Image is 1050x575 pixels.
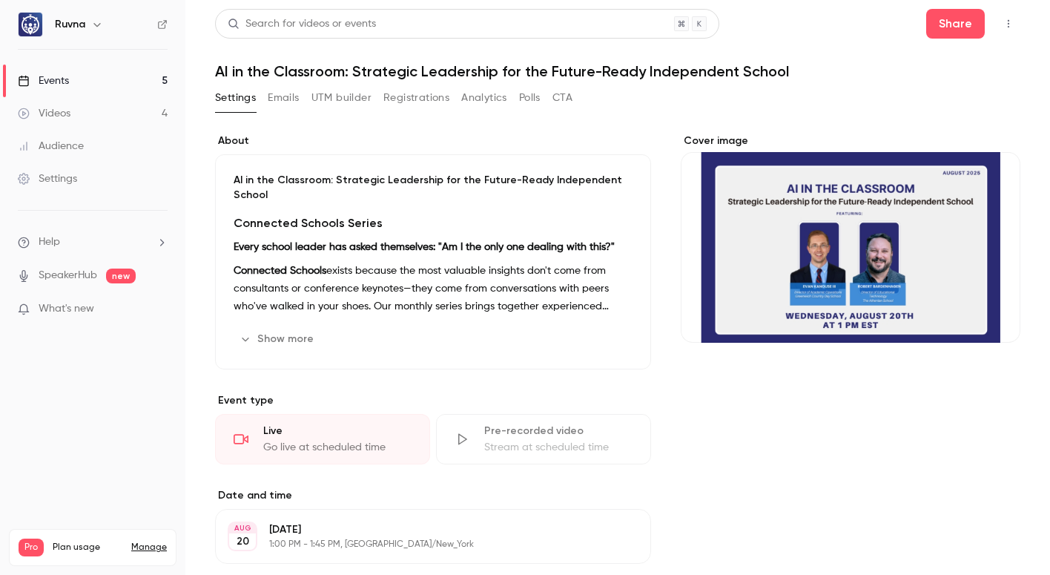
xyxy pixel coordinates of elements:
span: Help [39,234,60,250]
p: Event type [215,393,651,408]
li: help-dropdown-opener [18,234,168,250]
label: About [215,134,651,148]
h1: AI in the Classroom: Strategic Leadership for the Future-Ready Independent School [215,62,1020,80]
div: Events [18,73,69,88]
div: LiveGo live at scheduled time [215,414,430,464]
span: What's new [39,301,94,317]
div: Pre-recorded videoStream at scheduled time [436,414,651,464]
button: Show more [234,327,323,351]
img: Ruvna [19,13,42,36]
div: Search for videos or events [228,16,376,32]
div: Go live at scheduled time [263,440,412,455]
span: Pro [19,539,44,556]
p: exists because the most valuable insights don't come from consultants or conference keynotes—they... [234,262,633,315]
button: Registrations [383,86,449,110]
strong: Connected Schools Series [234,216,383,230]
button: UTM builder [311,86,372,110]
a: SpeakerHub [39,268,97,283]
p: [DATE] [269,522,572,537]
div: Stream at scheduled time [484,440,633,455]
strong: Connected Schools [234,266,326,276]
span: new [106,269,136,283]
div: Live [263,424,412,438]
button: Share [926,9,985,39]
iframe: Noticeable Trigger [150,303,168,316]
button: Analytics [461,86,507,110]
div: Audience [18,139,84,154]
button: CTA [552,86,572,110]
button: Polls [519,86,541,110]
strong: Every school leader has asked themselves: "Am I the only one dealing with this?" [234,242,615,252]
h6: Ruvna [55,17,85,32]
div: Settings [18,171,77,186]
p: 1:00 PM - 1:45 PM, [GEOGRAPHIC_DATA]/New_York [269,539,572,551]
a: Manage [131,542,167,553]
div: Pre-recorded video [484,424,633,438]
label: Date and time [215,488,651,503]
p: AI in the Classroom: Strategic Leadership for the Future-Ready Independent School [234,173,633,203]
label: Cover image [681,134,1020,148]
p: 20 [237,534,249,549]
button: Emails [268,86,299,110]
button: Settings [215,86,256,110]
div: AUG [229,523,256,533]
div: Videos [18,106,70,121]
span: Plan usage [53,542,122,553]
section: Cover image [681,134,1020,343]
